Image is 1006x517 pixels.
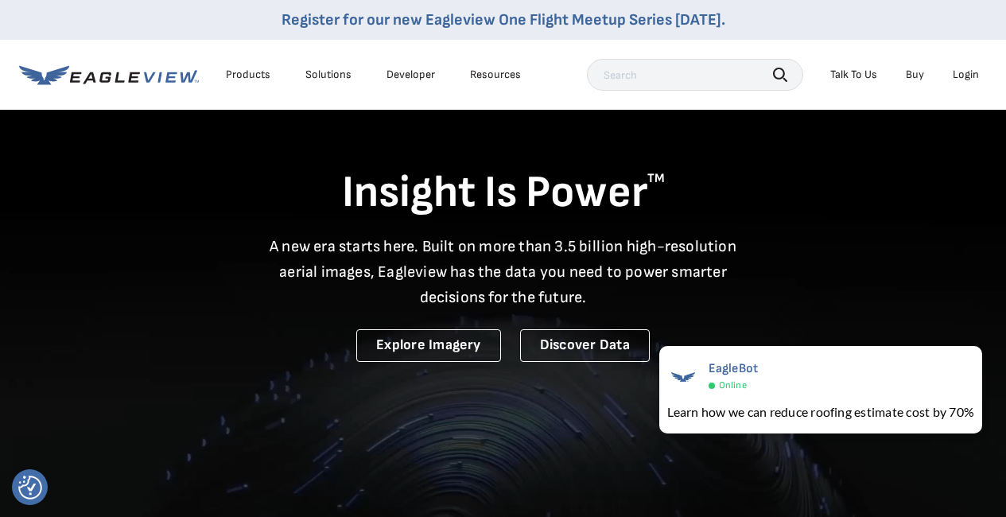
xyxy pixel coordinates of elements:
div: Products [226,68,270,82]
div: Resources [470,68,521,82]
a: Explore Imagery [356,329,501,362]
div: Talk To Us [830,68,877,82]
a: Developer [386,68,435,82]
a: Buy [906,68,924,82]
span: EagleBot [709,361,759,376]
img: EagleBot [667,361,699,393]
div: Login [953,68,979,82]
p: A new era starts here. Built on more than 3.5 billion high-resolution aerial images, Eagleview ha... [260,234,747,310]
img: Revisit consent button [18,476,42,500]
sup: TM [647,171,665,186]
div: Solutions [305,68,352,82]
button: Consent Preferences [18,476,42,500]
a: Register for our new Eagleview One Flight Meetup Series [DATE]. [282,10,725,29]
input: Search [587,59,803,91]
h1: Insight Is Power [19,165,987,221]
span: Online [719,379,747,391]
div: Learn how we can reduce roofing estimate cost by 70% [667,402,974,422]
a: Discover Data [520,329,650,362]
